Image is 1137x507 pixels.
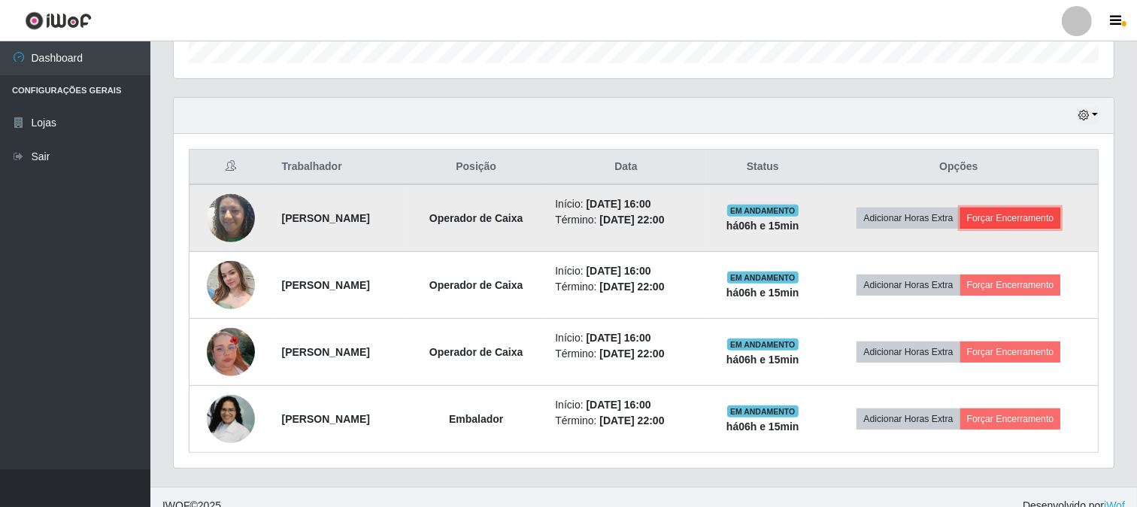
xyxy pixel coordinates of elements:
[555,346,696,362] li: Término:
[726,420,799,433] strong: há 06 h e 15 min
[587,399,651,411] time: [DATE] 16:00
[727,405,799,417] span: EM ANDAMENTO
[555,263,696,279] li: Início:
[207,186,255,250] img: 1736128144098.jpeg
[599,348,664,360] time: [DATE] 22:00
[546,150,705,185] th: Data
[820,150,1099,185] th: Opções
[429,346,523,358] strong: Operador de Caixa
[726,220,799,232] strong: há 06 h e 15 min
[857,342,960,363] button: Adicionar Horas Extra
[282,346,370,358] strong: [PERSON_NAME]
[207,253,255,317] img: 1743980608133.jpeg
[282,279,370,291] strong: [PERSON_NAME]
[727,272,799,284] span: EM ANDAMENTO
[555,196,696,212] li: Início:
[599,214,664,226] time: [DATE] 22:00
[555,413,696,429] li: Término:
[960,208,1061,229] button: Forçar Encerramento
[406,150,546,185] th: Posição
[857,275,960,296] button: Adicionar Horas Extra
[857,408,960,430] button: Adicionar Horas Extra
[207,309,255,395] img: 1754593776383.jpeg
[960,408,1061,430] button: Forçar Encerramento
[207,371,255,467] img: 1734175120781.jpeg
[599,414,664,427] time: [DATE] 22:00
[726,354,799,366] strong: há 06 h e 15 min
[25,11,92,30] img: CoreUI Logo
[857,208,960,229] button: Adicionar Horas Extra
[960,342,1061,363] button: Forçar Encerramento
[706,150,820,185] th: Status
[429,212,523,224] strong: Operador de Caixa
[555,397,696,413] li: Início:
[282,413,370,425] strong: [PERSON_NAME]
[960,275,1061,296] button: Forçar Encerramento
[587,332,651,344] time: [DATE] 16:00
[599,281,664,293] time: [DATE] 22:00
[273,150,406,185] th: Trabalhador
[555,212,696,228] li: Término:
[449,413,503,425] strong: Embalador
[587,265,651,277] time: [DATE] 16:00
[727,205,799,217] span: EM ANDAMENTO
[587,198,651,210] time: [DATE] 16:00
[726,287,799,299] strong: há 06 h e 15 min
[727,339,799,351] span: EM ANDAMENTO
[555,330,696,346] li: Início:
[555,279,696,295] li: Término:
[429,279,523,291] strong: Operador de Caixa
[282,212,370,224] strong: [PERSON_NAME]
